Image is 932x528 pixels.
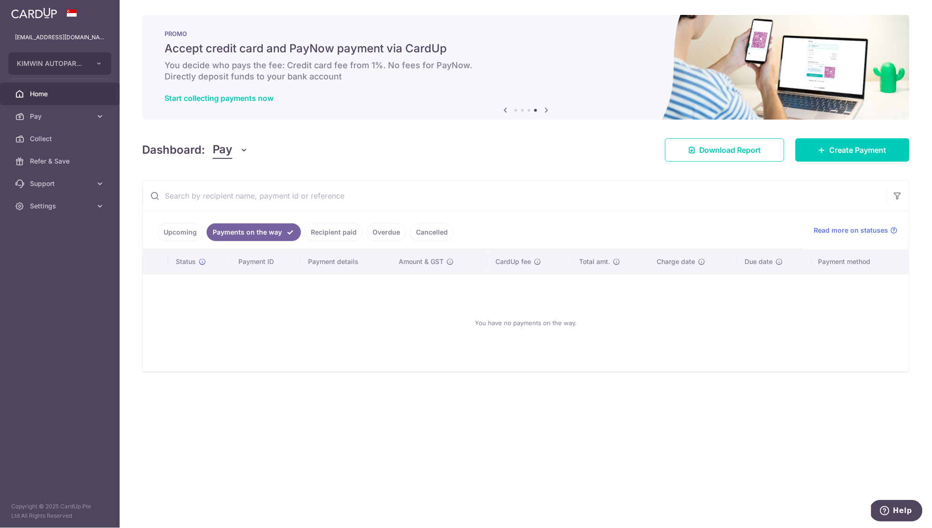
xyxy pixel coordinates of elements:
[814,226,889,235] span: Read more on statuses
[165,93,273,103] a: Start collecting payments now
[495,257,531,266] span: CardUp fee
[165,41,887,56] h5: Accept credit card and PayNow payment via CardUp
[158,223,203,241] a: Upcoming
[665,138,784,162] a: Download Report
[745,257,773,266] span: Due date
[301,250,391,274] th: Payment details
[213,141,249,159] button: Pay
[811,250,909,274] th: Payment method
[30,134,92,143] span: Collect
[699,144,761,156] span: Download Report
[830,144,887,156] span: Create Payment
[410,223,454,241] a: Cancelled
[143,181,887,211] input: Search by recipient name, payment id or reference
[580,257,610,266] span: Total amt.
[17,59,86,68] span: KIMWIN AUTOPARTS TRADING PTE. LTD.
[657,257,695,266] span: Charge date
[176,257,196,266] span: Status
[165,60,887,82] h6: You decide who pays the fee: Credit card fee from 1%. No fees for PayNow. Directly deposit funds ...
[305,223,363,241] a: Recipient paid
[30,112,92,121] span: Pay
[154,282,898,364] div: You have no payments on the way.
[142,142,205,158] h4: Dashboard:
[30,157,92,166] span: Refer & Save
[30,179,92,188] span: Support
[15,33,105,42] p: [EMAIL_ADDRESS][DOMAIN_NAME]
[871,500,923,523] iframe: Opens a widget where you can find more information
[8,52,111,75] button: KIMWIN AUTOPARTS TRADING PTE. LTD.
[796,138,910,162] a: Create Payment
[399,257,444,266] span: Amount & GST
[207,223,301,241] a: Payments on the way
[231,250,301,274] th: Payment ID
[366,223,406,241] a: Overdue
[814,226,898,235] a: Read more on statuses
[142,15,910,120] img: paynow Banner
[11,7,57,19] img: CardUp
[213,141,232,159] span: Pay
[165,30,887,37] p: PROMO
[30,89,92,99] span: Home
[30,201,92,211] span: Settings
